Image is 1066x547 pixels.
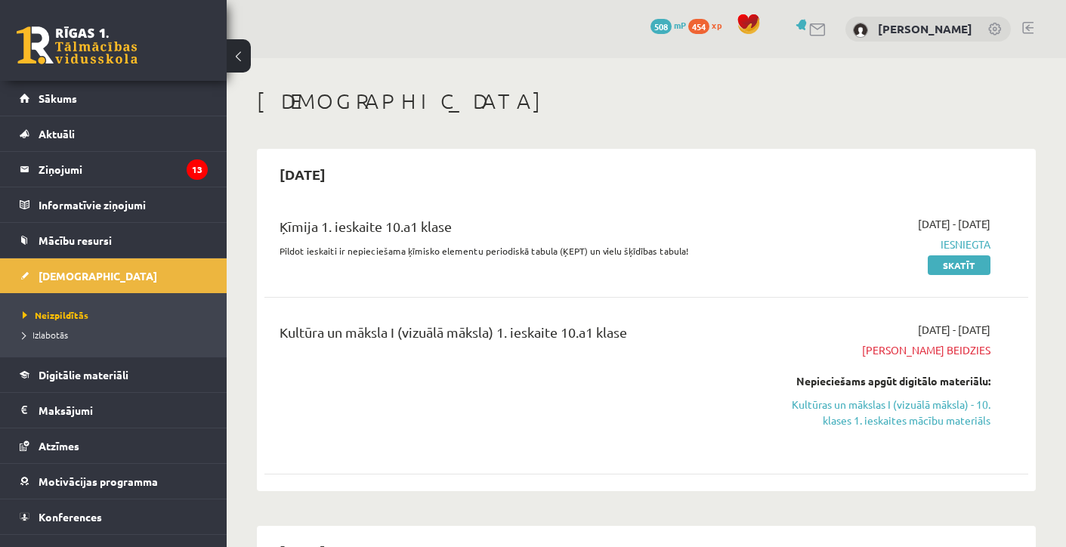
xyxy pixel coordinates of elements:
div: Ķīmija 1. ieskaite 10.a1 klase [280,216,746,244]
a: Ziņojumi13 [20,152,208,187]
span: Aktuāli [39,127,75,141]
span: [DATE] - [DATE] [918,322,990,338]
span: [DEMOGRAPHIC_DATA] [39,269,157,283]
h1: [DEMOGRAPHIC_DATA] [257,88,1036,114]
span: [PERSON_NAME] beidzies [768,342,990,358]
span: mP [674,19,686,31]
span: Atzīmes [39,439,79,453]
a: Atzīmes [20,428,208,463]
img: Tomass Reinis Dālderis [853,23,868,38]
a: 508 mP [650,19,686,31]
a: Maksājumi [20,393,208,428]
div: Nepieciešams apgūt digitālo materiālu: [768,373,990,389]
i: 13 [187,159,208,180]
div: Kultūra un māksla I (vizuālā māksla) 1. ieskaite 10.a1 klase [280,322,746,350]
span: Izlabotās [23,329,68,341]
span: Mācību resursi [39,233,112,247]
a: Motivācijas programma [20,464,208,499]
a: [DEMOGRAPHIC_DATA] [20,258,208,293]
a: Skatīt [928,255,990,275]
span: Digitālie materiāli [39,368,128,382]
span: 508 [650,19,672,34]
span: Motivācijas programma [39,474,158,488]
legend: Ziņojumi [39,152,208,187]
legend: Maksājumi [39,393,208,428]
a: Izlabotās [23,328,212,341]
a: Rīgas 1. Tālmācības vidusskola [17,26,137,64]
a: Aktuāli [20,116,208,151]
span: Konferences [39,510,102,524]
span: Neizpildītās [23,309,88,321]
span: [DATE] - [DATE] [918,216,990,232]
a: Informatīvie ziņojumi [20,187,208,222]
a: 454 xp [688,19,729,31]
h2: [DATE] [264,156,341,192]
a: [PERSON_NAME] [878,21,972,36]
span: xp [712,19,721,31]
legend: Informatīvie ziņojumi [39,187,208,222]
p: Pildot ieskaiti ir nepieciešama ķīmisko elementu periodiskā tabula (ĶEPT) un vielu šķīdības tabula! [280,244,746,258]
a: Neizpildītās [23,308,212,322]
span: Sākums [39,91,77,105]
a: Sākums [20,81,208,116]
a: Kultūras un mākslas I (vizuālā māksla) - 10. klases 1. ieskaites mācību materiāls [768,397,990,428]
a: Digitālie materiāli [20,357,208,392]
span: Iesniegta [768,236,990,252]
a: Konferences [20,499,208,534]
a: Mācību resursi [20,223,208,258]
span: 454 [688,19,709,34]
